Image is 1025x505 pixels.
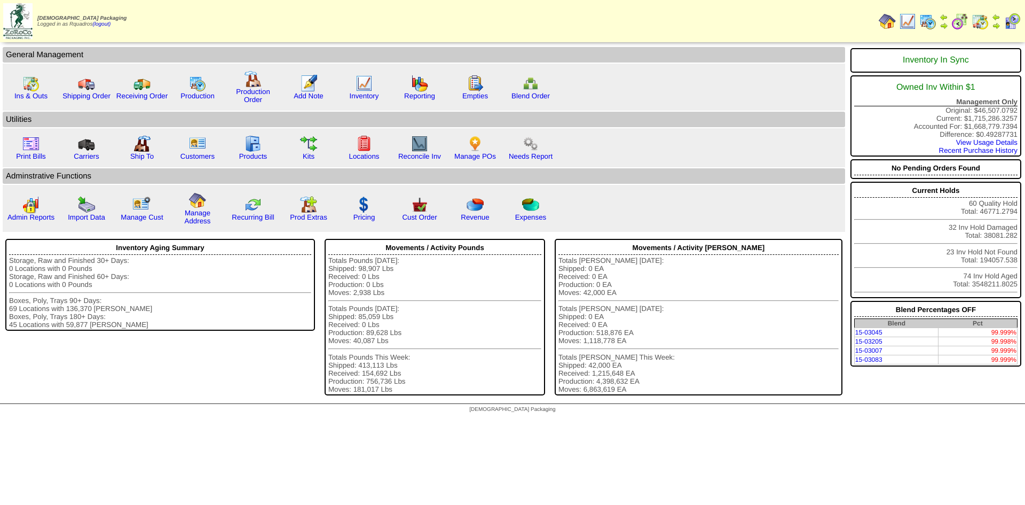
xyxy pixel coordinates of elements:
[854,303,1018,317] div: Blend Percentages OFF
[398,152,441,160] a: Reconcile Inv
[185,209,211,225] a: Manage Address
[239,152,267,160] a: Products
[854,77,1018,98] div: Owned Inv Within $1
[300,196,317,213] img: prodextras.gif
[1004,13,1021,30] img: calendarcustomer.gif
[180,92,215,100] a: Production
[92,21,111,27] a: (logout)
[22,135,40,152] img: invoice2.gif
[850,75,1021,157] div: Original: $46,507.0792 Current: $1,715,286.3257 Accounted For: $1,668,779.7394 Difference: $0.492...
[130,152,154,160] a: Ship To
[22,196,40,213] img: graph2.png
[467,196,484,213] img: pie_chart.png
[879,13,896,30] img: home.gif
[469,407,555,413] span: [DEMOGRAPHIC_DATA] Packaging
[855,356,882,363] a: 15-03083
[189,192,206,209] img: home.gif
[558,241,839,255] div: Movements / Activity [PERSON_NAME]
[522,75,539,92] img: network.png
[467,75,484,92] img: workorder.gif
[411,75,428,92] img: graph.gif
[992,21,1000,30] img: arrowright.gif
[78,196,95,213] img: import.gif
[3,3,33,39] img: zoroco-logo-small.webp
[356,196,373,213] img: dollar.gif
[411,196,428,213] img: cust_order.png
[939,146,1018,154] a: Recent Purchase History
[854,161,1018,175] div: No Pending Orders Found
[956,138,1018,146] a: View Usage Details
[353,213,375,221] a: Pricing
[78,75,95,92] img: truck.gif
[461,213,489,221] a: Revenue
[939,355,1018,364] td: 99.999%
[3,47,845,63] td: General Management
[940,21,948,30] img: arrowright.gif
[232,213,274,221] a: Recurring Bill
[16,152,46,160] a: Print Bills
[303,152,314,160] a: Kits
[180,152,215,160] a: Customers
[3,168,845,184] td: Adminstrative Functions
[939,337,1018,346] td: 99.998%
[515,213,547,221] a: Expenses
[899,13,916,30] img: line_graph.gif
[300,135,317,152] img: workflow.gif
[356,135,373,152] img: locations.gif
[189,75,206,92] img: calendarprod.gif
[951,13,968,30] img: calendarblend.gif
[509,152,553,160] a: Needs Report
[3,112,845,127] td: Utilities
[411,135,428,152] img: line_graph2.gif
[854,319,938,328] th: Blend
[919,13,936,30] img: calendarprod.gif
[14,92,48,100] a: Ins & Outs
[62,92,111,100] a: Shipping Order
[558,257,839,393] div: Totals [PERSON_NAME] [DATE]: Shipped: 0 EA Received: 0 EA Production: 0 EA Moves: 42,000 EA Total...
[245,71,262,88] img: factory.gif
[855,329,882,336] a: 15-03045
[68,213,105,221] a: Import Data
[22,75,40,92] img: calendarinout.gif
[349,152,379,160] a: Locations
[74,152,99,160] a: Carriers
[854,184,1018,198] div: Current Holds
[462,92,488,100] a: Empties
[116,92,168,100] a: Receiving Order
[467,135,484,152] img: po.png
[78,135,95,152] img: truck3.gif
[939,319,1018,328] th: Pct
[7,213,54,221] a: Admin Reports
[9,241,311,255] div: Inventory Aging Summary
[854,98,1018,106] div: Management Only
[300,75,317,92] img: orders.gif
[290,213,327,221] a: Prod Extras
[356,75,373,92] img: line_graph.gif
[940,13,948,21] img: arrowleft.gif
[9,257,311,329] div: Storage, Raw and Finished 30+ Days: 0 Locations with 0 Pounds Storage, Raw and Finished 60+ Days:...
[454,152,496,160] a: Manage POs
[402,213,437,221] a: Cust Order
[133,75,151,92] img: truck2.gif
[939,328,1018,337] td: 99.999%
[350,92,379,100] a: Inventory
[992,13,1000,21] img: arrowleft.gif
[121,213,163,221] a: Manage Cust
[854,50,1018,71] div: Inventory In Sync
[328,257,541,393] div: Totals Pounds [DATE]: Shipped: 98,907 Lbs Received: 0 Lbs Production: 0 Lbs Moves: 2,938 Lbs Tota...
[404,92,435,100] a: Reporting
[294,92,324,100] a: Add Note
[189,135,206,152] img: customers.gif
[972,13,989,30] img: calendarinout.gif
[522,196,539,213] img: pie_chart2.png
[939,346,1018,355] td: 99.999%
[37,15,127,27] span: Logged in as Rquadros
[511,92,550,100] a: Blend Order
[133,135,151,152] img: factory2.gif
[245,196,262,213] img: reconcile.gif
[37,15,127,21] span: [DEMOGRAPHIC_DATA] Packaging
[850,182,1021,298] div: 60 Quality Hold Total: 46771.2794 32 Inv Hold Damaged Total: 38081.282 23 Inv Hold Not Found Tota...
[245,135,262,152] img: cabinet.gif
[855,347,882,354] a: 15-03007
[522,135,539,152] img: workflow.png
